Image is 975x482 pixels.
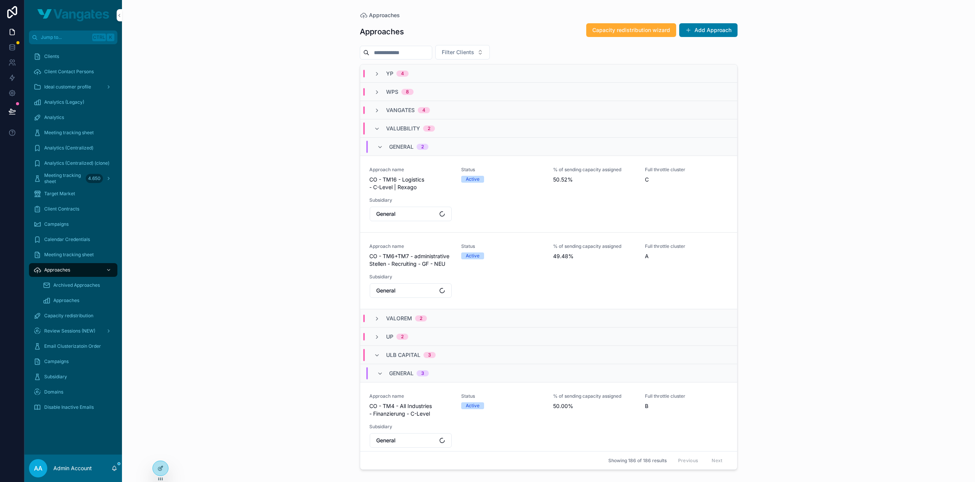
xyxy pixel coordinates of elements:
[44,206,79,212] span: Client Contracts
[369,243,452,249] span: Approach name
[360,156,737,233] a: Approach nameCO - TM16 - Logistics - C-Level | RexagoStatusActive% of sending capacity assigned50...
[37,9,109,21] img: App logo
[645,402,728,410] span: B
[553,402,636,410] span: 50.00%
[29,233,117,246] a: Calendar Credentials
[29,156,117,170] a: Analytics (Centralized) (clone)
[369,393,452,399] span: Approach name
[44,53,59,59] span: Clients
[92,34,106,41] span: Ctrl
[592,26,670,34] span: Capacity redistribution wizard
[29,50,117,63] a: Clients
[645,167,728,173] span: Full throttle cluster
[29,172,117,185] a: Meeting tracking sheet4.650
[645,176,728,183] span: C
[44,358,69,365] span: Campaigns
[44,130,94,136] span: Meeting tracking sheet
[645,393,728,399] span: Full throttle cluster
[44,328,95,334] span: Review Sessions (NEW)
[360,11,400,19] a: Approaches
[44,145,93,151] span: Analytics (Centralized)
[376,210,396,218] span: General
[386,315,412,322] span: VALOREM
[53,464,92,472] p: Admin Account
[44,221,69,227] span: Campaigns
[44,236,90,243] span: Calendar Credentials
[38,278,117,292] a: Archived Approaches
[376,437,396,444] span: General
[370,283,452,298] button: Select Button
[553,243,636,249] span: % of sending capacity assigned
[679,23,738,37] button: Add Approach
[369,424,452,430] span: Subsidiary
[645,252,728,260] span: A
[369,252,452,268] span: CO - TM6+TM7 - administrative Stellen - Recruiting - GF - NEU
[44,389,63,395] span: Domains
[420,315,422,321] div: 2
[44,84,91,90] span: Ideal customer profile
[44,313,93,319] span: Capacity redistribution
[44,160,109,166] span: Analytics (Centralized) (clone)
[428,352,431,358] div: 3
[386,70,393,77] span: YP
[369,402,452,418] span: CO - TM4 - All Industries - Finanzierung - C-Level
[29,187,117,201] a: Target Market
[29,263,117,277] a: Approaches
[29,355,117,368] a: Campaigns
[442,48,474,56] span: Filter Clients
[422,107,425,113] div: 4
[29,126,117,140] a: Meeting tracking sheet
[435,45,490,59] button: Select Button
[421,370,424,376] div: 3
[369,197,452,203] span: Subsidiary
[428,125,430,132] div: 2
[53,282,100,288] span: Archived Approaches
[107,34,114,40] span: K
[360,233,737,309] a: Approach nameCO - TM6+TM7 - administrative Stellen - Recruiting - GF - NEUStatusActive% of sendin...
[44,69,94,75] span: Client Contact Persons
[44,374,67,380] span: Subsidiary
[370,207,452,221] button: Select Button
[360,382,737,459] a: Approach nameCO - TM4 - All Industries - Finanzierung - C-LevelStatusActive% of sending capacity ...
[44,114,64,120] span: Analytics
[553,393,636,399] span: % of sending capacity assigned
[29,370,117,384] a: Subsidiary
[29,202,117,216] a: Client Contracts
[608,458,667,464] span: Showing 186 of 186 results
[29,111,117,124] a: Analytics
[29,339,117,353] a: Email Clusterizatoin Order
[369,176,452,191] span: CO - TM16 - Logistics - C-Level | Rexago
[389,370,414,377] span: General
[369,167,452,173] span: Approach name
[44,267,70,273] span: Approaches
[401,71,404,77] div: 4
[24,44,122,424] div: scrollable content
[44,191,75,197] span: Target Market
[44,252,94,258] span: Meeting tracking sheet
[645,243,728,249] span: Full throttle cluster
[29,95,117,109] a: Analytics (Legacy)
[29,80,117,94] a: Ideal customer profile
[386,333,393,341] span: UP
[386,106,415,114] span: VANGATES
[369,274,452,280] span: Subsidiary
[461,167,544,173] span: Status
[386,125,420,132] span: VALUEBILITY
[38,294,117,307] a: Approaches
[406,89,409,95] div: 8
[29,385,117,399] a: Domains
[29,248,117,262] a: Meeting tracking sheet
[44,172,83,185] span: Meeting tracking sheet
[421,144,424,150] div: 2
[29,31,117,44] button: Jump to...CtrlK
[44,343,101,349] span: Email Clusterizatoin Order
[461,393,544,399] span: Status
[29,141,117,155] a: Analytics (Centralized)
[553,167,636,173] span: % of sending capacity assigned
[389,143,414,151] span: General
[553,252,636,260] span: 49.48%
[401,334,404,340] div: 2
[370,433,452,448] button: Select Button
[360,26,404,37] h1: Approaches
